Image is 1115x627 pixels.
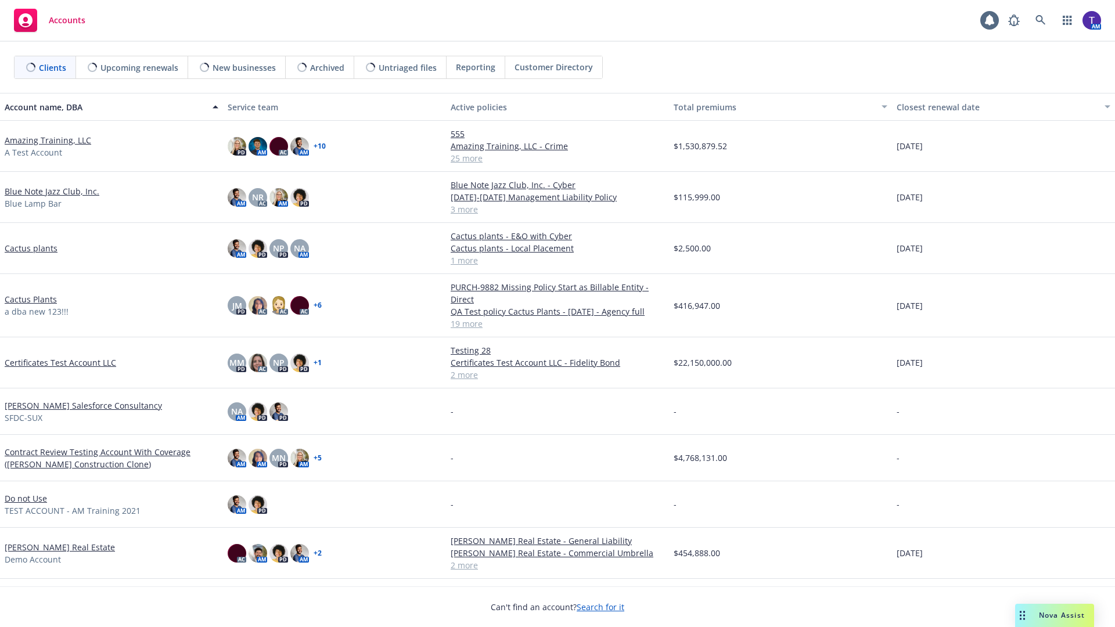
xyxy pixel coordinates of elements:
[294,242,305,254] span: NA
[451,203,664,215] a: 3 more
[1015,604,1030,627] div: Drag to move
[577,601,624,612] a: Search for it
[451,152,664,164] a: 25 more
[228,101,441,113] div: Service team
[49,16,85,25] span: Accounts
[897,498,900,510] span: -
[228,544,246,563] img: photo
[897,356,923,369] span: [DATE]
[290,188,309,207] img: photo
[897,547,923,559] span: [DATE]
[249,354,267,372] img: photo
[228,495,246,514] img: photo
[897,242,923,254] span: [DATE]
[314,143,326,150] a: + 10
[451,344,664,356] a: Testing 28
[228,188,246,207] img: photo
[269,402,288,421] img: photo
[5,185,99,197] a: Blue Note Jazz Club, Inc.
[1039,610,1085,620] span: Nova Assist
[290,449,309,467] img: photo
[897,101,1098,113] div: Closest renewal date
[897,452,900,464] span: -
[451,101,664,113] div: Active policies
[451,179,664,191] a: Blue Note Jazz Club, Inc. - Cyber
[249,495,267,514] img: photo
[249,544,267,563] img: photo
[674,356,732,369] span: $22,150,000.00
[491,601,624,613] span: Can't find an account?
[451,230,664,242] a: Cactus plants - E&O with Cyber
[310,62,344,74] span: Archived
[269,137,288,156] img: photo
[674,140,727,152] span: $1,530,879.52
[249,449,267,467] img: photo
[451,356,664,369] a: Certificates Test Account LLC - Fidelity Bond
[9,4,90,37] a: Accounts
[451,452,454,464] span: -
[290,137,309,156] img: photo
[100,62,178,74] span: Upcoming renewals
[451,128,664,140] a: 555
[379,62,437,74] span: Untriaged files
[897,140,923,152] span: [DATE]
[5,399,162,412] a: [PERSON_NAME] Salesforce Consultancy
[451,191,664,203] a: [DATE]-[DATE] Management Liability Policy
[5,412,42,424] span: SFDC-SUX
[314,359,322,366] a: + 1
[249,239,267,258] img: photo
[5,101,206,113] div: Account name, DBA
[5,492,47,505] a: Do not Use
[269,188,288,207] img: photo
[5,446,218,470] a: Contract Review Testing Account With Coverage ([PERSON_NAME] Construction Clone)
[456,61,495,73] span: Reporting
[897,405,900,417] span: -
[451,547,664,559] a: [PERSON_NAME] Real Estate - Commercial Umbrella
[231,405,243,417] span: NA
[273,356,285,369] span: NP
[273,242,285,254] span: NP
[674,547,720,559] span: $454,888.00
[669,93,892,121] button: Total premiums
[451,242,664,254] a: Cactus plants - Local Placement
[897,300,923,312] span: [DATE]
[5,242,57,254] a: Cactus plants
[5,293,57,305] a: Cactus Plants
[290,354,309,372] img: photo
[228,137,246,156] img: photo
[1029,9,1052,32] a: Search
[892,93,1115,121] button: Closest renewal date
[5,356,116,369] a: Certificates Test Account LLC
[5,553,61,565] span: Demo Account
[451,140,664,152] a: Amazing Training, LLC - Crime
[451,535,664,547] a: [PERSON_NAME] Real Estate - General Liability
[39,62,66,74] span: Clients
[290,544,309,563] img: photo
[229,356,244,369] span: MM
[897,191,923,203] span: [DATE]
[5,541,115,553] a: [PERSON_NAME] Real Estate
[314,455,322,462] a: + 5
[314,550,322,557] a: + 2
[674,498,677,510] span: -
[290,296,309,315] img: photo
[5,505,141,517] span: TEST ACCOUNT - AM Training 2021
[1056,9,1079,32] a: Switch app
[314,302,322,309] a: + 6
[1002,9,1026,32] a: Report a Bug
[674,405,677,417] span: -
[451,254,664,266] a: 1 more
[228,449,246,467] img: photo
[1015,604,1094,627] button: Nova Assist
[451,305,664,318] a: QA Test policy Cactus Plants - [DATE] - Agency full
[674,300,720,312] span: $416,947.00
[223,93,446,121] button: Service team
[249,402,267,421] img: photo
[674,242,711,254] span: $2,500.00
[5,197,62,210] span: Blue Lamp Bar
[674,452,727,464] span: $4,768,131.00
[5,134,91,146] a: Amazing Training, LLC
